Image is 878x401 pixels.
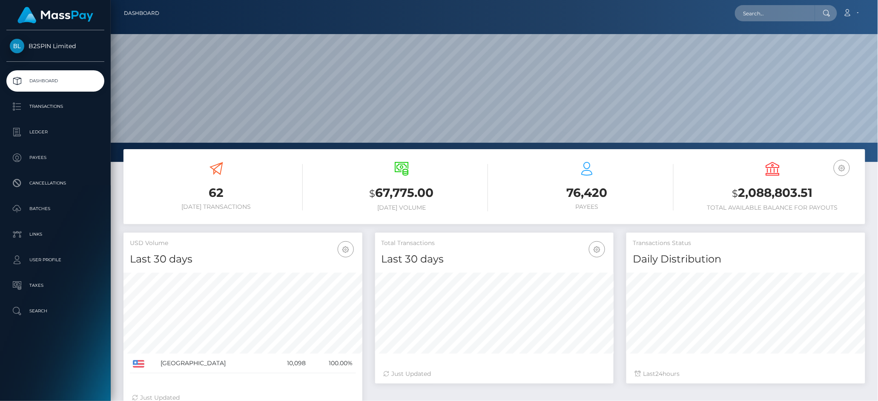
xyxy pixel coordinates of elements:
[6,198,104,219] a: Batches
[6,70,104,92] a: Dashboard
[6,121,104,143] a: Ledger
[10,228,101,241] p: Links
[6,42,104,50] span: B2SPIN Limited
[370,188,376,199] small: $
[6,249,104,271] a: User Profile
[6,275,104,296] a: Taxes
[382,239,608,248] h5: Total Transactions
[10,279,101,292] p: Taxes
[309,354,356,373] td: 100.00%
[10,75,101,87] p: Dashboard
[732,188,738,199] small: $
[316,204,488,211] h6: [DATE] Volume
[6,173,104,194] a: Cancellations
[130,252,356,267] h4: Last 30 days
[10,254,101,266] p: User Profile
[6,96,104,117] a: Transactions
[501,185,674,201] h3: 76,420
[384,369,605,378] div: Just Updated
[130,203,303,211] h6: [DATE] Transactions
[10,39,24,53] img: B2SPIN Limited
[130,185,303,201] h3: 62
[10,305,101,317] p: Search
[316,185,488,202] h3: 67,775.00
[10,177,101,190] p: Cancellations
[686,204,859,211] h6: Total Available Balance for Payouts
[133,360,144,368] img: US.png
[633,239,859,248] h5: Transactions Status
[6,224,104,245] a: Links
[158,354,270,373] td: [GEOGRAPHIC_DATA]
[635,369,857,378] div: Last hours
[270,354,309,373] td: 10,098
[10,202,101,215] p: Batches
[10,126,101,138] p: Ledger
[382,252,608,267] h4: Last 30 days
[17,7,93,23] img: MassPay Logo
[130,239,356,248] h5: USD Volume
[10,151,101,164] p: Payees
[735,5,815,21] input: Search...
[6,147,104,168] a: Payees
[501,203,674,211] h6: Payees
[124,4,159,22] a: Dashboard
[633,252,859,267] h4: Daily Distribution
[655,370,663,378] span: 24
[6,300,104,322] a: Search
[686,185,859,202] h3: 2,088,803.51
[10,100,101,113] p: Transactions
